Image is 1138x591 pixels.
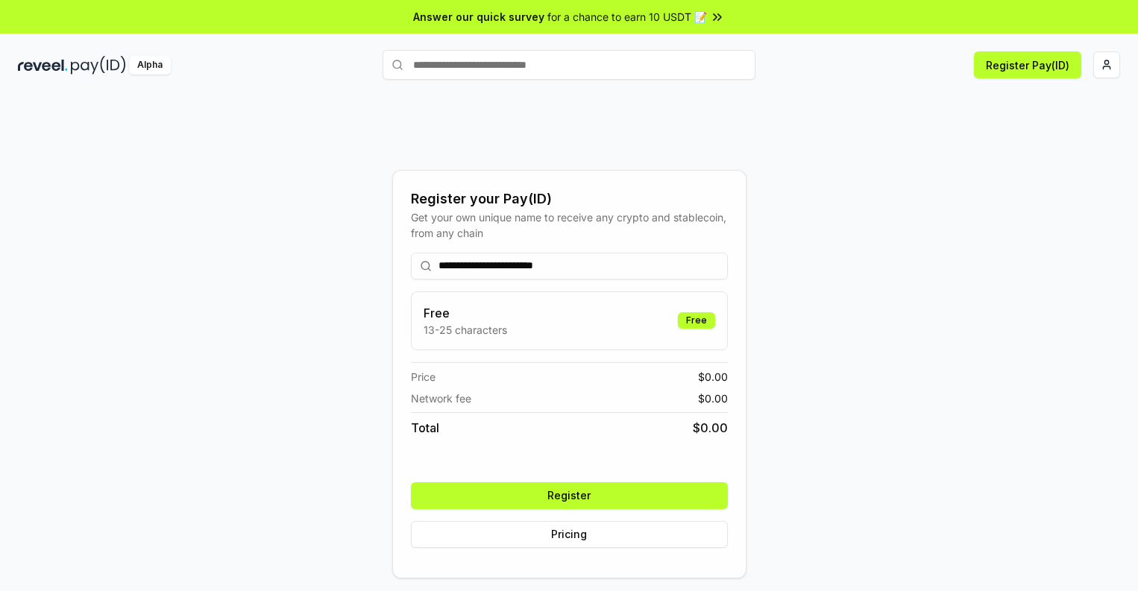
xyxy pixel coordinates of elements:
[698,369,728,385] span: $ 0.00
[678,312,715,329] div: Free
[424,322,507,338] p: 13-25 characters
[411,521,728,548] button: Pricing
[18,56,68,75] img: reveel_dark
[411,391,471,406] span: Network fee
[413,9,544,25] span: Answer our quick survey
[693,419,728,437] span: $ 0.00
[974,51,1081,78] button: Register Pay(ID)
[424,304,507,322] h3: Free
[411,419,439,437] span: Total
[411,189,728,209] div: Register your Pay(ID)
[411,369,436,385] span: Price
[411,482,728,509] button: Register
[698,391,728,406] span: $ 0.00
[129,56,171,75] div: Alpha
[71,56,126,75] img: pay_id
[547,9,707,25] span: for a chance to earn 10 USDT 📝
[411,209,728,241] div: Get your own unique name to receive any crypto and stablecoin, from any chain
